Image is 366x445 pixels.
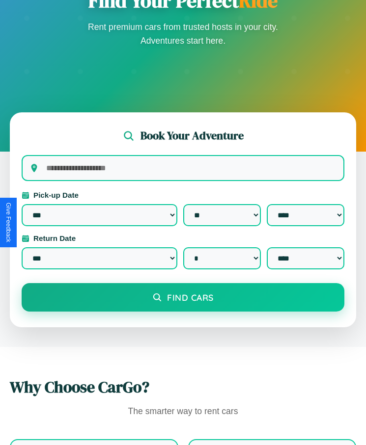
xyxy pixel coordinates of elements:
p: The smarter way to rent cars [10,404,356,419]
h2: Why Choose CarGo? [10,376,356,398]
div: Give Feedback [5,203,12,242]
label: Pick-up Date [22,191,344,199]
button: Find Cars [22,283,344,312]
label: Return Date [22,234,344,242]
h2: Book Your Adventure [141,128,244,143]
p: Rent premium cars from trusted hosts in your city. Adventures start here. [85,20,282,48]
